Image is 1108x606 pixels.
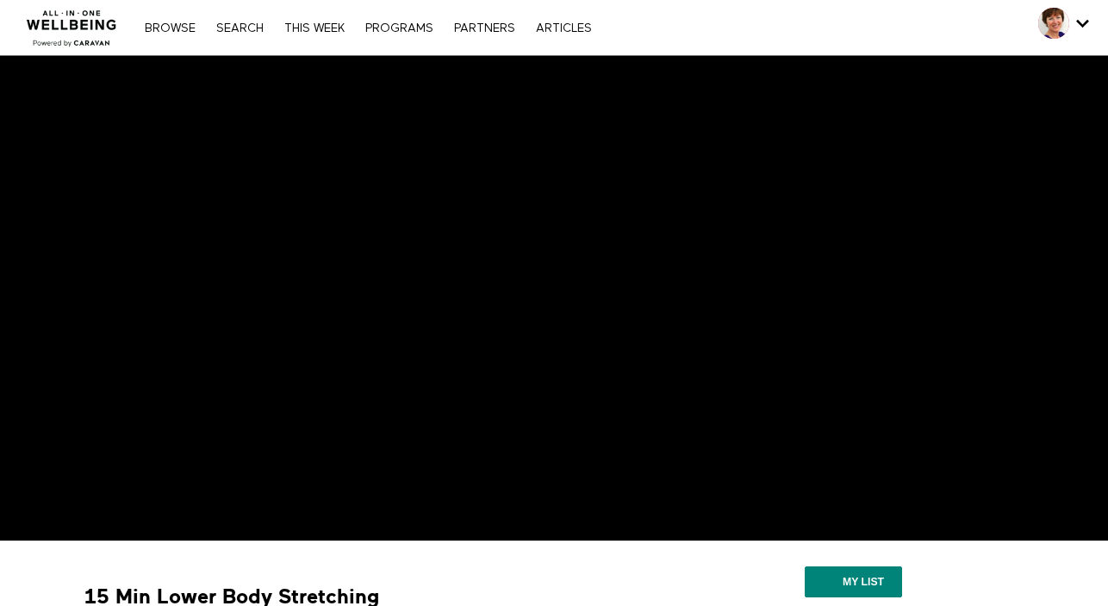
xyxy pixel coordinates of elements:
nav: Primary [136,19,600,36]
a: PARTNERS [445,22,524,34]
button: My list [805,566,902,597]
a: PROGRAMS [357,22,442,34]
a: THIS WEEK [276,22,353,34]
a: Browse [136,22,204,34]
a: Search [208,22,272,34]
a: ARTICLES [527,22,601,34]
